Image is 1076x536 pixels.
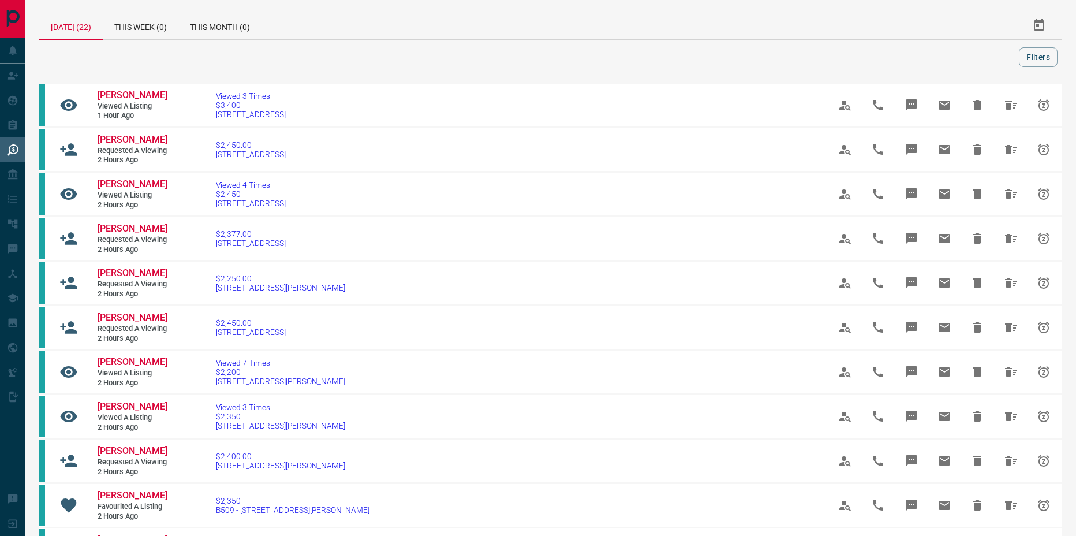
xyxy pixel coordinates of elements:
span: [PERSON_NAME] [98,312,167,323]
span: Requested a Viewing [98,146,167,156]
span: 2 hours ago [98,245,167,255]
span: Requested a Viewing [98,280,167,289]
span: Message [898,314,925,341]
div: condos.ca [39,84,45,126]
span: Hide All from Gurarpan Kaur [997,314,1025,341]
span: Snooze [1030,136,1058,163]
span: Hide All from Gurarpan Kaur [997,180,1025,208]
span: Snooze [1030,358,1058,386]
span: [PERSON_NAME] [98,401,167,412]
span: Message [898,447,925,475]
a: [PERSON_NAME] [98,267,167,280]
a: Viewed 7 Times$2,200[STREET_ADDRESS][PERSON_NAME] [216,358,345,386]
span: Requested a Viewing [98,324,167,334]
span: Email [931,403,958,430]
span: [STREET_ADDRESS][PERSON_NAME] [216,283,345,292]
span: Email [931,492,958,519]
span: Message [898,91,925,119]
span: Hide [963,314,991,341]
span: [PERSON_NAME] [98,490,167,501]
span: Requested a Viewing [98,457,167,467]
div: condos.ca [39,262,45,304]
span: Snooze [1030,269,1058,297]
a: $2,400.00[STREET_ADDRESS][PERSON_NAME] [216,452,345,470]
span: Viewed a Listing [98,368,167,378]
span: 2 hours ago [98,334,167,344]
span: Viewed 3 Times [216,403,345,412]
span: Hide [963,91,991,119]
span: Viewed a Listing [98,191,167,200]
a: [PERSON_NAME] [98,90,167,102]
span: Hide All from Gurarpan Kaur [997,136,1025,163]
span: View Profile [831,358,859,386]
span: Message [898,136,925,163]
span: View Profile [831,91,859,119]
span: Snooze [1030,403,1058,430]
span: $2,250.00 [216,274,345,283]
span: Call [864,447,892,475]
span: [PERSON_NAME] [98,178,167,189]
a: $2,377.00[STREET_ADDRESS] [216,229,286,248]
span: Message [898,180,925,208]
span: [STREET_ADDRESS][PERSON_NAME] [216,377,345,386]
a: [PERSON_NAME] [98,223,167,235]
span: Snooze [1030,91,1058,119]
span: Hide [963,403,991,430]
span: $2,350 [216,412,345,421]
div: This Week (0) [103,12,178,39]
span: [STREET_ADDRESS] [216,199,286,208]
span: Hide [963,136,991,163]
div: This Month (0) [178,12,261,39]
span: Snooze [1030,180,1058,208]
a: $2,350B509 - [STREET_ADDRESS][PERSON_NAME] [216,496,369,515]
span: Snooze [1030,492,1058,519]
span: Requested a Viewing [98,235,167,245]
a: [PERSON_NAME] [98,134,167,146]
a: Viewed 3 Times$2,350[STREET_ADDRESS][PERSON_NAME] [216,403,345,430]
span: Hide All from Gurarpan Kaur [997,225,1025,252]
div: condos.ca [39,218,45,259]
span: View Profile [831,447,859,475]
span: Hide All from Gurarpan Kaur [997,358,1025,386]
span: Message [898,269,925,297]
span: Email [931,180,958,208]
span: View Profile [831,136,859,163]
a: [PERSON_NAME] [98,356,167,368]
span: 2 hours ago [98,423,167,433]
a: [PERSON_NAME] [98,312,167,324]
span: Email [931,136,958,163]
a: $2,450.00[STREET_ADDRESS] [216,318,286,337]
span: View Profile [831,314,859,341]
span: Email [931,225,958,252]
a: [PERSON_NAME] [98,490,167,502]
div: condos.ca [39,129,45,170]
a: [PERSON_NAME] [98,401,167,413]
span: 2 hours ago [98,378,167,388]
span: Hide [963,180,991,208]
span: Hide All from Gurarpan Kaur [997,447,1025,475]
span: Hide All from Ishan Tiwari [997,91,1025,119]
span: Call [864,403,892,430]
span: Message [898,225,925,252]
span: $2,350 [216,496,369,505]
div: condos.ca [39,440,45,482]
span: [PERSON_NAME] [98,445,167,456]
span: Hide All from Gurarpan Kaur [997,269,1025,297]
div: condos.ca [39,485,45,526]
button: Select Date Range [1025,12,1053,39]
span: Viewed 7 Times [216,358,345,367]
div: [DATE] (22) [39,12,103,40]
a: [PERSON_NAME] [98,178,167,191]
span: Message [898,358,925,386]
a: Viewed 4 Times$2,450[STREET_ADDRESS] [216,180,286,208]
span: Viewed 3 Times [216,91,286,100]
span: $2,450.00 [216,318,286,327]
span: [STREET_ADDRESS] [216,150,286,159]
span: Call [864,136,892,163]
span: 2 hours ago [98,155,167,165]
div: condos.ca [39,307,45,348]
span: [STREET_ADDRESS] [216,327,286,337]
span: Snooze [1030,447,1058,475]
span: [STREET_ADDRESS] [216,110,286,119]
span: 2 hours ago [98,512,167,522]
